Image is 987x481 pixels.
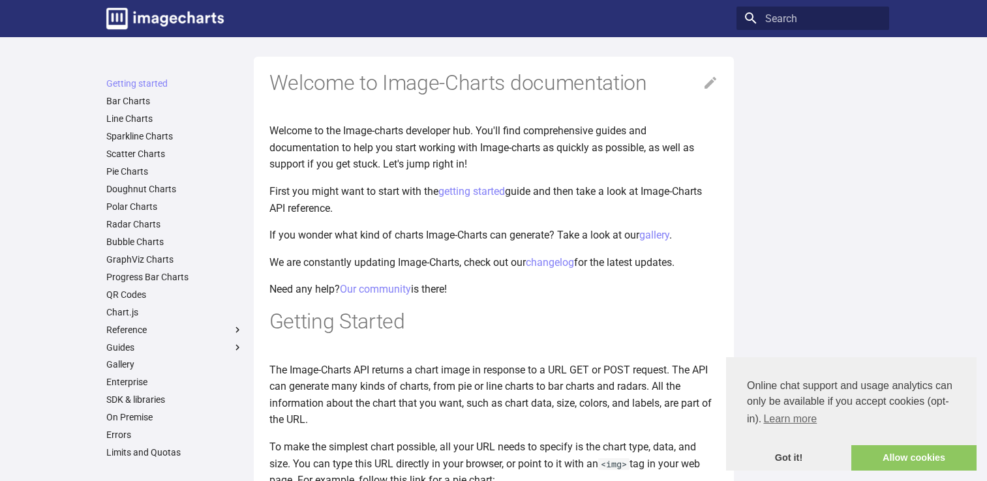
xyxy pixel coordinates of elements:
a: changelog [526,256,574,269]
p: The Image-Charts API returns a chart image in response to a URL GET or POST request. The API can ... [269,362,718,428]
a: Bubble Charts [106,236,243,248]
a: Radar Charts [106,218,243,230]
a: On Premise [106,411,243,423]
a: Our community [340,283,411,295]
a: Image-Charts documentation [101,3,229,35]
p: Need any help? is there! [269,281,718,298]
span: Online chat support and usage analytics can only be available if you accept cookies (opt-in). [747,378,956,429]
a: Polar Charts [106,201,243,212]
a: Line Charts [106,113,243,124]
a: learn more about cookies [761,409,819,429]
a: Getting started [106,78,243,89]
input: Search [736,7,889,30]
h1: Getting Started [269,308,718,336]
label: Reference [106,324,243,336]
a: QR Codes [106,289,243,300]
a: Sparkline Charts [106,130,243,142]
a: Errors [106,429,243,441]
a: SDK & libraries [106,394,243,405]
a: Doughnut Charts [106,183,243,195]
a: Gallery [106,358,243,370]
a: Enterprise [106,376,243,388]
label: Guides [106,342,243,353]
a: Pie Charts [106,166,243,177]
p: Welcome to the Image-charts developer hub. You'll find comprehensive guides and documentation to ... [269,123,718,173]
h1: Welcome to Image-Charts documentation [269,70,718,97]
a: dismiss cookie message [726,445,851,471]
p: We are constantly updating Image-Charts, check out our for the latest updates. [269,254,718,271]
a: Limits and Quotas [106,446,243,458]
a: allow cookies [851,445,977,471]
a: GraphViz Charts [106,254,243,265]
code: <img> [598,458,630,470]
p: If you wonder what kind of charts Image-Charts can generate? Take a look at our . [269,227,718,244]
p: First you might want to start with the guide and then take a look at Image-Charts API reference. [269,183,718,216]
a: Progress Bar Charts [106,271,243,283]
a: Bar Charts [106,95,243,107]
a: Chart.js [106,306,243,318]
img: logo [106,8,224,29]
a: Scatter Charts [106,148,243,160]
div: cookieconsent [726,357,977,471]
a: Status Page [106,464,243,476]
a: getting started [438,185,505,197]
a: gallery [639,229,669,241]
